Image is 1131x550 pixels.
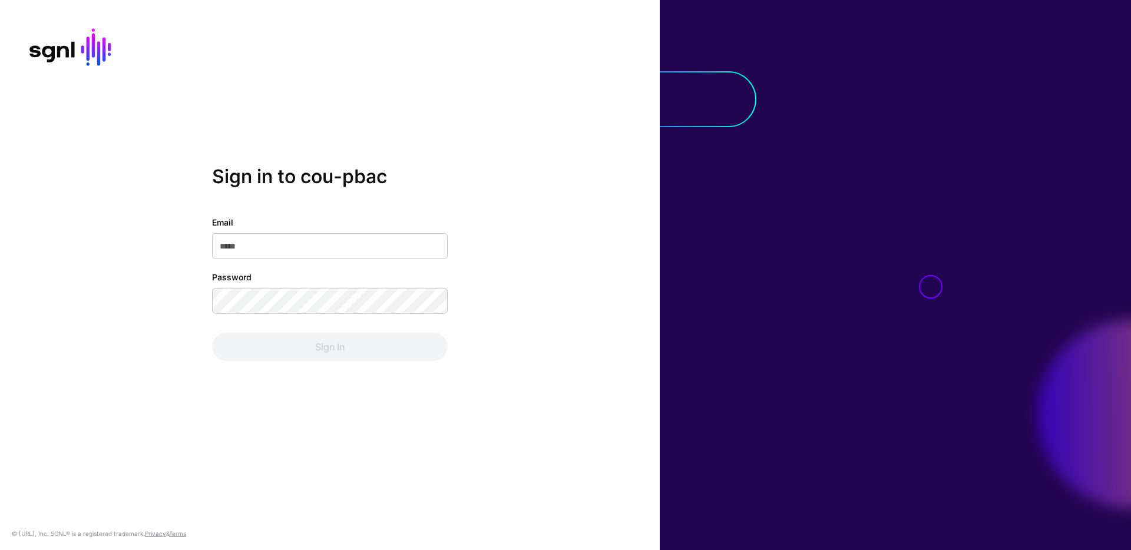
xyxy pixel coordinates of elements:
[212,165,448,188] h2: Sign in to cou-pbac
[12,529,186,538] div: © [URL], Inc. SGNL® is a registered trademark. &
[169,530,186,537] a: Terms
[145,530,166,537] a: Privacy
[212,216,233,228] label: Email
[212,271,252,283] label: Password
